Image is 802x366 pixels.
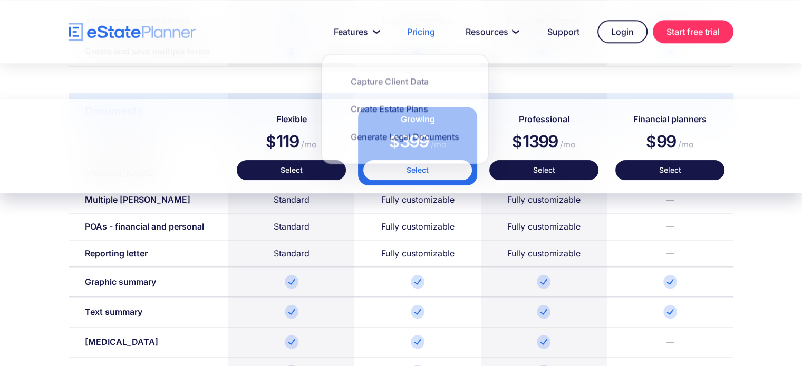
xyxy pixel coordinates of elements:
a: Pricing [394,21,448,42]
div: Fully customizable [381,194,455,205]
div: Fully customizable [381,248,455,259]
div: Fully customizable [381,221,455,232]
div: Fully customizable [507,248,581,259]
div: POAs - financial and personal [85,221,204,232]
a: Capture Client Data [337,70,442,92]
a: Create Estate Plans [337,98,441,120]
div: Capture Client Data [351,75,429,87]
span: /mo [675,139,694,150]
div: Graphic summary [85,276,156,287]
div: [MEDICAL_DATA] [85,337,158,347]
a: Support [535,21,592,42]
div: Fully customizable [507,221,581,232]
span: /mo [298,139,317,150]
div: Standard [274,194,310,205]
div: — [666,194,674,205]
div: Generate Legal Documents [351,131,459,142]
a: Generate Legal Documents [337,125,472,147]
div: Fully customizable [507,194,581,205]
div: — [666,248,674,259]
div: Standard [274,248,310,259]
a: Select [489,160,598,180]
div: 119 [237,126,346,160]
div: — [666,221,674,232]
div: Multiple [PERSON_NAME] [85,194,190,205]
a: Resources [453,21,529,42]
div: Create Estate Plans [351,103,428,115]
h4: Financial planners [615,112,724,126]
div: Reporting letter [85,248,148,259]
h4: Flexible [237,112,346,126]
span: /mo [557,139,576,150]
h4: Professional [489,112,598,126]
span: $ [512,132,523,151]
div: Standard [274,221,310,232]
div: Text summary [85,306,142,317]
a: home [69,23,196,41]
span: $ [646,132,656,151]
a: Start free trial [653,20,733,43]
a: Select [615,160,724,180]
a: Select [237,160,346,180]
div: 1399 [489,126,598,160]
span: $ [266,132,276,151]
a: Login [597,20,648,43]
div: 99 [615,126,724,160]
a: Features [321,21,389,42]
div: — [666,337,674,347]
a: Select [363,160,472,180]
